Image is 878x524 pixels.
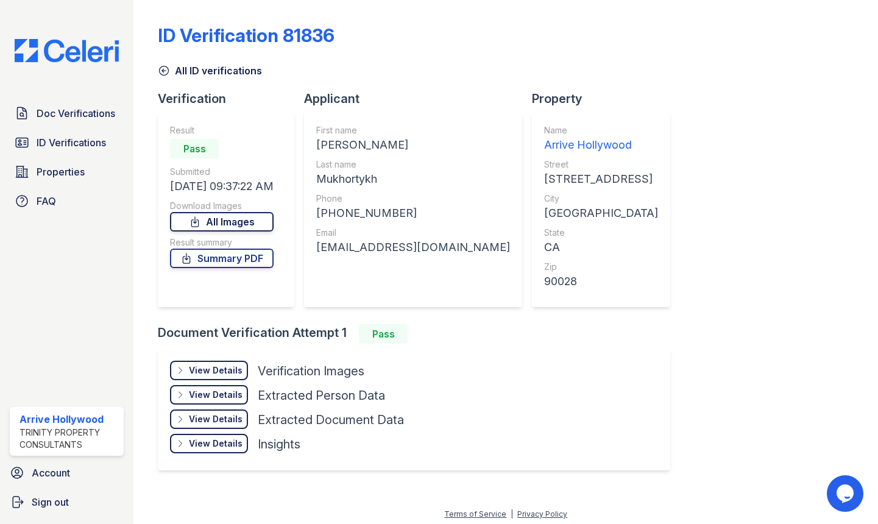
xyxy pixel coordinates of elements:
iframe: chat widget [827,475,866,512]
span: ID Verifications [37,135,106,150]
div: Extracted Person Data [258,387,385,404]
a: Summary PDF [170,249,274,268]
div: [PHONE_NUMBER] [316,205,510,222]
div: View Details [189,389,243,401]
div: Arrive Hollywood [544,136,658,154]
a: Properties [10,160,124,184]
div: Insights [258,436,300,453]
div: Zip [544,261,658,273]
div: Verification [158,90,304,107]
div: First name [316,124,510,136]
div: Submitted [170,166,274,178]
a: Terms of Service [444,509,506,519]
div: Last name [316,158,510,171]
div: Result summary [170,236,274,249]
div: Extracted Document Data [258,411,404,428]
div: Pass [359,324,408,344]
div: Pass [170,139,219,158]
span: FAQ [37,194,56,208]
a: Name Arrive Hollywood [544,124,658,154]
div: [EMAIL_ADDRESS][DOMAIN_NAME] [316,239,510,256]
div: [GEOGRAPHIC_DATA] [544,205,658,222]
div: ID Verification 81836 [158,24,335,46]
span: Doc Verifications [37,106,115,121]
a: Sign out [5,490,129,514]
div: Applicant [304,90,532,107]
div: 90028 [544,273,658,290]
div: State [544,227,658,239]
div: Phone [316,193,510,205]
div: Name [544,124,658,136]
div: Arrive Hollywood [19,412,119,427]
div: Download Images [170,200,274,212]
div: View Details [189,413,243,425]
div: Mukhortykh [316,171,510,188]
div: Email [316,227,510,239]
a: All Images [170,212,274,232]
div: Property [532,90,680,107]
div: [DATE] 09:37:22 AM [170,178,274,195]
div: View Details [189,364,243,377]
div: Result [170,124,274,136]
div: Document Verification Attempt 1 [158,324,680,344]
a: Doc Verifications [10,101,124,126]
div: View Details [189,437,243,450]
div: Trinity Property Consultants [19,427,119,451]
span: Account [32,466,70,480]
img: CE_Logo_Blue-a8612792a0a2168367f1c8372b55b34899dd931a85d93a1a3d3e32e68fde9ad4.png [5,39,129,62]
div: City [544,193,658,205]
a: Account [5,461,129,485]
a: Privacy Policy [517,509,567,519]
div: [PERSON_NAME] [316,136,510,154]
a: All ID verifications [158,63,262,78]
a: FAQ [10,189,124,213]
div: | [511,509,513,519]
div: [STREET_ADDRESS] [544,171,658,188]
a: ID Verifications [10,130,124,155]
div: Street [544,158,658,171]
span: Properties [37,165,85,179]
span: Sign out [32,495,69,509]
div: CA [544,239,658,256]
div: Verification Images [258,363,364,380]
